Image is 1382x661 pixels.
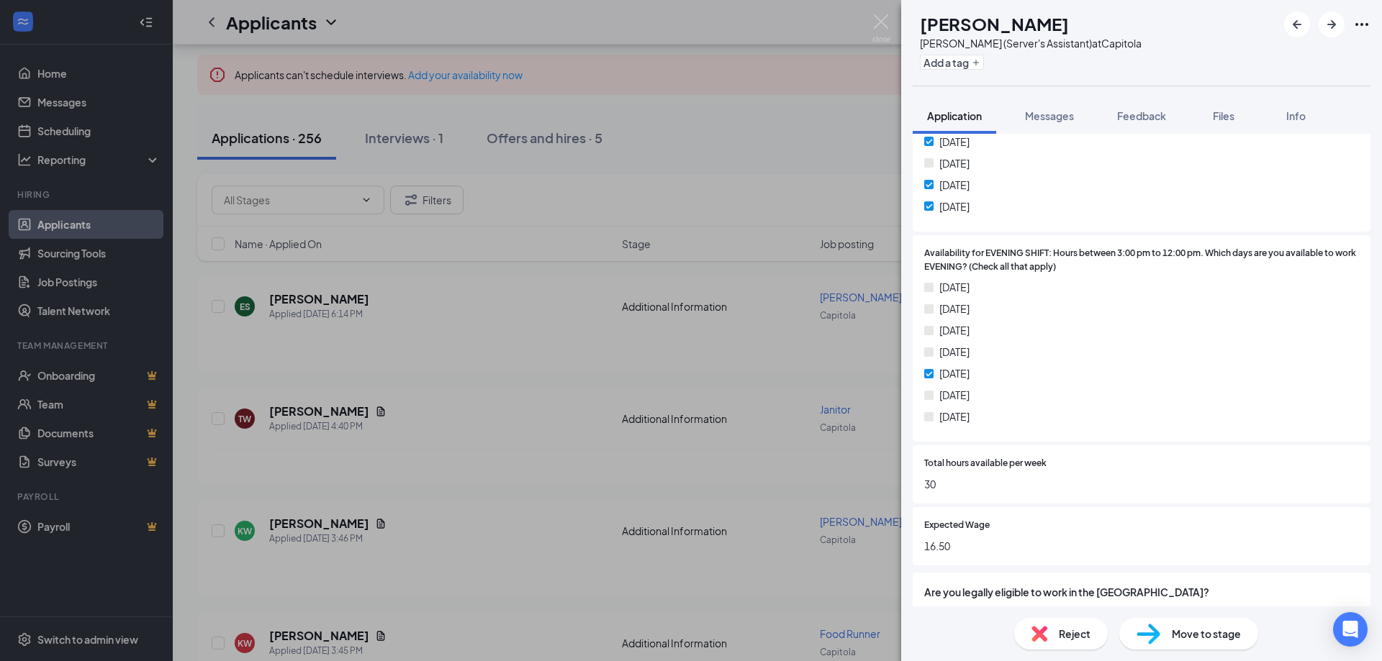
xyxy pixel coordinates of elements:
[939,279,970,295] span: [DATE]
[924,519,990,532] span: Expected Wage
[1286,109,1306,122] span: Info
[939,155,970,171] span: [DATE]
[1353,16,1370,33] svg: Ellipses
[1333,612,1368,647] div: Open Intercom Messenger
[924,538,1359,554] span: 16.50
[939,199,970,214] span: [DATE]
[924,457,1047,470] span: Total hours available per week
[939,606,1001,621] span: yes (Correct)
[939,134,970,150] span: [DATE]
[1025,109,1074,122] span: Messages
[1288,16,1306,33] svg: ArrowLeftNew
[972,58,980,67] svg: Plus
[939,387,970,403] span: [DATE]
[1117,109,1166,122] span: Feedback
[927,109,982,122] span: Application
[1323,16,1340,33] svg: ArrowRight
[924,476,1359,492] span: 30
[920,36,1142,50] div: [PERSON_NAME] (Server's Assistant) at Capitola
[1059,626,1090,642] span: Reject
[920,55,984,70] button: PlusAdd a tag
[920,12,1069,36] h1: [PERSON_NAME]
[1213,109,1234,122] span: Files
[939,301,970,316] span: [DATE]
[939,344,970,360] span: [DATE]
[939,177,970,193] span: [DATE]
[939,409,970,424] span: [DATE]
[939,365,970,381] span: [DATE]
[1319,12,1345,37] button: ArrowRight
[924,247,1359,274] span: Availability for EVENING SHIFT: Hours between 3:00 pm to 12:00 pm. Which days are you available t...
[1284,12,1310,37] button: ArrowLeftNew
[1172,626,1241,642] span: Move to stage
[924,584,1359,600] span: Are you legally eligible to work in the [GEOGRAPHIC_DATA]?
[939,322,970,338] span: [DATE]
